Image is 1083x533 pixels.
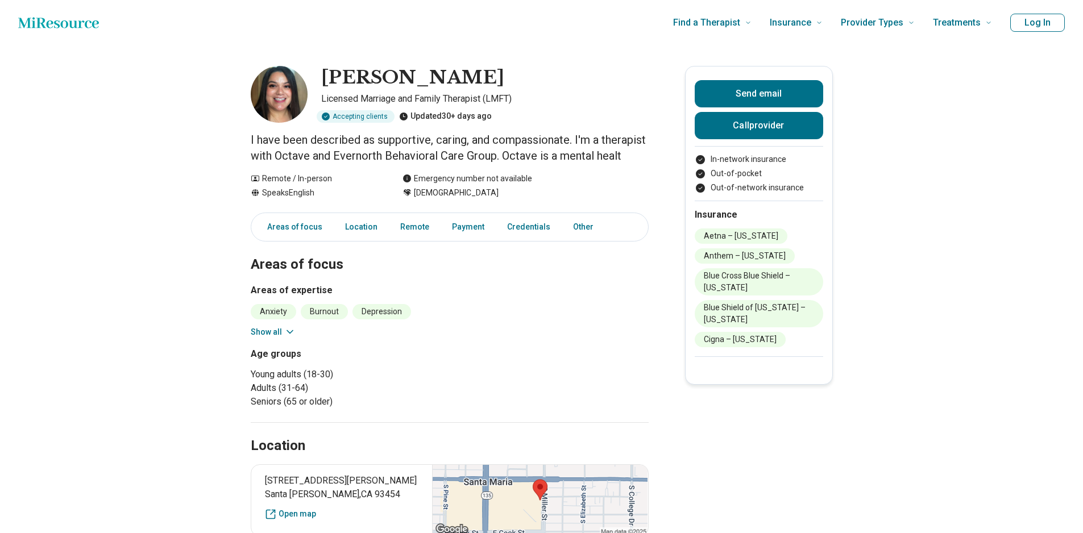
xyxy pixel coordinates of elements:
div: Speaks English [251,187,380,199]
a: Payment [445,215,491,239]
li: Anthem – [US_STATE] [695,248,795,264]
button: Send email [695,80,823,107]
p: I have been described as supportive, caring, and compassionate. I'm a therapist with Octave and E... [251,132,649,164]
h3: Age groups [251,347,445,361]
li: Seniors (65 or older) [251,395,445,409]
a: Areas of focus [254,215,329,239]
li: Out-of-network insurance [695,182,823,194]
span: [STREET_ADDRESS][PERSON_NAME] [265,474,419,488]
li: Out-of-pocket [695,168,823,180]
div: Accepting clients [317,110,395,123]
p: Licensed Marriage and Family Therapist (LMFT) [321,92,649,106]
li: Blue Cross Blue Shield – [US_STATE] [695,268,823,295]
li: Aetna – [US_STATE] [695,228,787,244]
h2: Location [251,436,305,456]
button: Show all [251,326,296,338]
a: Open map [265,508,419,520]
a: Remote [393,215,436,239]
div: Updated 30+ days ago [399,110,492,123]
li: Adults (31-64) [251,381,445,395]
h1: [PERSON_NAME] [321,66,504,90]
span: Treatments [933,15,981,31]
span: Insurance [770,15,811,31]
h3: Areas of expertise [251,284,649,297]
span: [DEMOGRAPHIC_DATA] [414,187,499,199]
li: Anxiety [251,304,296,319]
li: Young adults (18-30) [251,368,445,381]
li: Depression [352,304,411,319]
li: Burnout [301,304,348,319]
li: Cigna – [US_STATE] [695,332,786,347]
span: Find a Therapist [673,15,740,31]
a: Other [566,215,607,239]
a: Location [338,215,384,239]
div: Remote / In-person [251,173,380,185]
li: In-network insurance [695,153,823,165]
button: Log In [1010,14,1065,32]
ul: Payment options [695,153,823,194]
h2: Insurance [695,208,823,222]
a: Credentials [500,215,557,239]
h2: Areas of focus [251,228,649,274]
a: Home page [18,11,99,34]
span: Santa [PERSON_NAME] , CA 93454 [265,488,419,501]
div: Emergency number not available [403,173,532,185]
li: Blue Shield of [US_STATE] – [US_STATE] [695,300,823,327]
img: Nicole Martinez, Licensed Marriage and Family Therapist (LMFT) [251,66,308,123]
button: Callprovider [695,112,823,139]
span: Provider Types [841,15,903,31]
